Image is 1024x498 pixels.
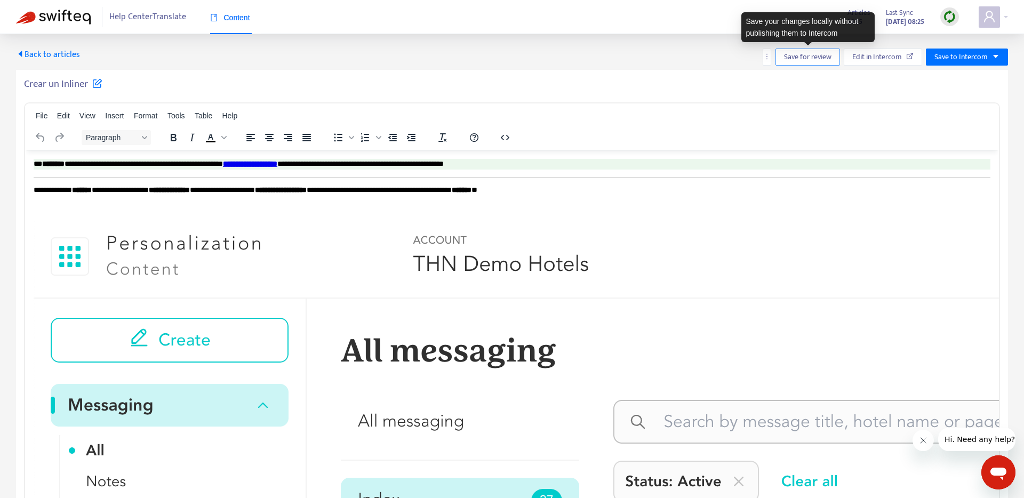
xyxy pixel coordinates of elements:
span: Save for review [784,51,831,63]
div: Text color Black [202,130,228,145]
span: Last Sync [886,7,913,19]
div: Save your changes locally without publishing them to Intercom [741,12,875,42]
span: Format [134,111,157,120]
button: Undo [31,130,50,145]
span: Paragraph [86,133,138,142]
button: more [763,49,771,66]
strong: [DATE] 08:25 [886,16,924,28]
iframe: Button to launch messaging window [981,455,1015,489]
span: Help [222,111,237,120]
span: Edit in Intercom [852,51,902,63]
div: Bullet list [329,130,356,145]
button: Bold [164,130,182,145]
button: Save for review [775,49,840,66]
button: Align center [260,130,278,145]
button: Help [465,130,483,145]
span: Help Center Translate [109,7,186,27]
span: Table [195,111,212,120]
span: Content [210,13,250,22]
button: Increase indent [402,130,420,145]
span: File [36,111,48,120]
img: Swifteq [16,10,91,25]
h5: Crear un Inliner [24,78,102,91]
span: caret-left [16,50,25,58]
button: Edit in Intercom [844,49,922,66]
span: View [79,111,95,120]
button: Clear formatting [434,130,452,145]
button: Redo [50,130,68,145]
div: Numbered list [356,130,383,145]
span: book [210,14,218,21]
span: more [763,53,771,60]
button: Align right [279,130,297,145]
button: Justify [298,130,316,145]
span: Articles [847,7,870,19]
iframe: Message from company [938,428,1015,451]
iframe: Close message [913,430,934,451]
span: user [983,10,996,23]
button: Align left [242,130,260,145]
span: caret-down [992,53,999,60]
button: Decrease indent [383,130,402,145]
button: Italic [183,130,201,145]
span: Insert [105,111,124,120]
img: sync.dc5367851b00ba804db3.png [943,10,956,23]
span: Back to articles [16,47,80,62]
button: Save to Intercomcaret-down [926,49,1008,66]
span: Edit [57,111,70,120]
span: Save to Intercom [934,51,988,63]
button: Block Paragraph [82,130,151,145]
span: Tools [167,111,185,120]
